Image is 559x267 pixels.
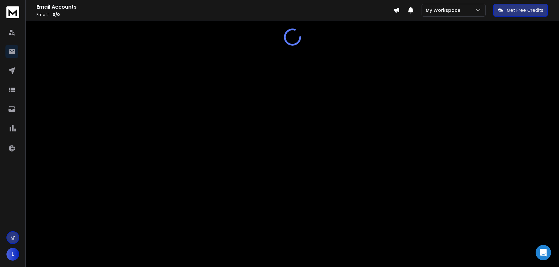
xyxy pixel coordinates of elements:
[507,7,543,13] p: Get Free Credits
[493,4,548,17] button: Get Free Credits
[37,3,393,11] h1: Email Accounts
[6,6,19,18] img: logo
[536,245,551,260] div: Open Intercom Messenger
[37,12,393,17] p: Emails :
[6,248,19,261] button: L
[426,7,463,13] p: My Workspace
[53,12,60,17] span: 0 / 0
